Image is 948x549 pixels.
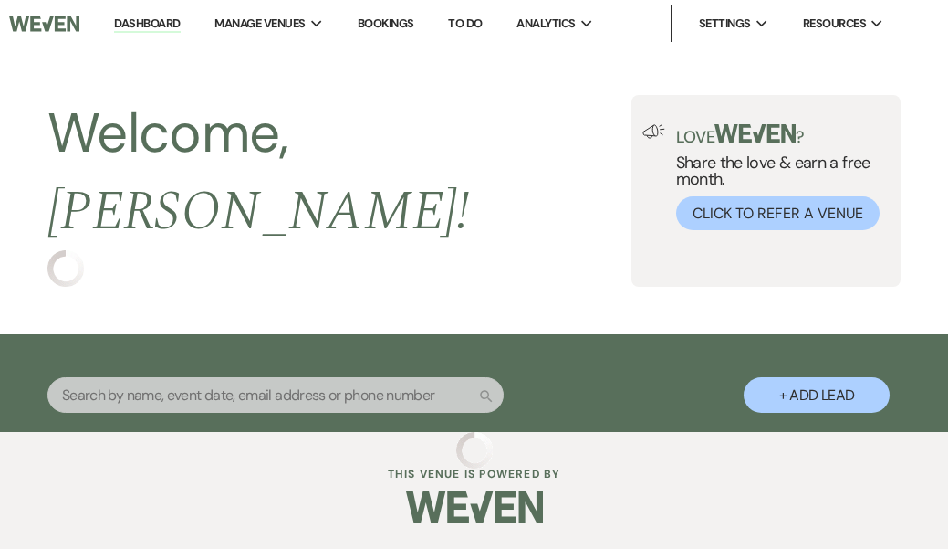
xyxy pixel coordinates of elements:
[406,475,543,539] img: Weven Logo
[358,16,414,31] a: Bookings
[9,5,78,43] img: Weven Logo
[803,15,866,33] span: Resources
[47,170,469,254] span: [PERSON_NAME] !
[642,124,665,139] img: loud-speaker-illustration.svg
[676,196,880,230] button: Click to Refer a Venue
[744,377,890,413] button: + Add Lead
[714,124,796,143] img: weven-logo-green.svg
[456,432,493,469] img: loading spinner
[516,15,575,33] span: Analytics
[448,16,482,31] a: To Do
[47,95,631,250] h2: Welcome,
[47,377,504,413] input: Search by name, event date, email address or phone number
[676,124,891,145] p: Love ?
[114,16,180,33] a: Dashboard
[665,124,891,230] div: Share the love & earn a free month.
[47,250,84,287] img: loading spinner
[699,15,751,33] span: Settings
[214,15,305,33] span: Manage Venues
